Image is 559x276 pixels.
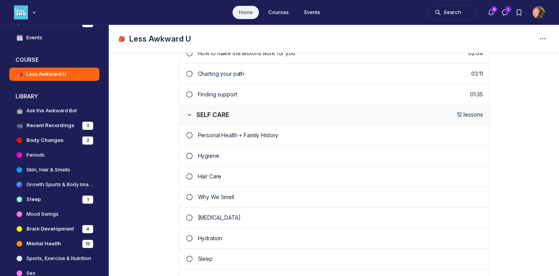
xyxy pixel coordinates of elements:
[82,240,93,248] div: 15
[262,6,295,19] a: Courses
[179,166,489,187] a: Lesson incompleteHair Care
[129,33,191,44] h1: Less Awkward U
[186,215,193,221] svg: Lesson incomplete
[186,194,193,200] svg: Lesson incomplete
[9,119,99,132] a: 📹Recent Recordings3
[26,34,42,42] h4: Events
[26,210,59,218] h4: Mood Swings
[26,255,91,262] h4: Sports, Exercise & Nutrition
[26,136,64,144] h4: Body Changes
[82,136,93,145] div: 3
[9,237,99,250] a: Mental Health15
[179,248,489,269] a: Lesson incompleteSleep
[9,193,99,206] a: Sleep1
[26,196,41,203] h4: Sleep
[179,187,489,207] a: Lesson incompleteWhy We Smell
[198,193,483,201] p: Why We Smell
[233,6,259,19] a: Home
[470,91,483,98] p: 01:35
[536,32,550,46] button: Space settings
[198,234,483,242] p: Hydration
[16,93,38,100] h3: LIBRARY
[9,252,99,265] a: Sports, Exercise & Nutrition
[186,91,193,98] svg: Lesson incomplete
[179,145,489,166] a: Lesson incompleteHygiene
[26,107,77,115] h4: Ask the Awkward Bot
[82,196,93,204] div: 1
[198,91,470,98] p: Finding support
[26,122,75,129] h4: Recent Recordings
[179,228,489,248] a: Lesson incompleteHydration
[26,70,66,78] h4: Less Awkward U
[457,111,483,119] span: 12 lessons
[16,56,38,64] h3: COURSE
[9,68,99,81] a: 🎒Less Awkward U
[179,105,489,125] button: SELF CARE12 lessons
[26,240,61,248] h4: Mental Health
[198,131,483,139] p: Personal Health + Family History
[9,148,99,162] a: Periods
[16,107,23,115] span: 🤖
[298,6,326,19] a: Events
[26,181,93,189] h4: Growth Spurts & Body Image
[118,35,126,43] span: 🎒
[9,178,99,191] a: Growth Spurts & Body Image
[9,90,99,103] button: LIBRARYCollapse space
[179,43,489,63] a: Lesson incompleteHow to make the lessons work for you02:04
[538,34,547,44] svg: Space settings
[471,70,483,78] p: 03:11
[498,5,512,19] button: Direct messages
[186,256,193,262] svg: Lesson incomplete
[16,70,23,78] span: 🎒
[512,5,526,19] button: Bookmarks
[14,5,38,20] button: Less Awkward Hub logo
[186,173,193,180] svg: Lesson incomplete
[198,255,483,263] p: Sleep
[26,225,74,233] h4: Brain Development
[179,63,489,84] a: Lesson incompleteCharting your path03:11
[9,134,99,147] a: Body Changes3
[16,34,23,42] span: 🗓️
[26,166,70,174] h4: Skin, Hair & Smells
[9,104,99,117] a: 🤖Ask the Awkward Bot
[186,235,193,241] svg: Lesson incomplete
[428,5,477,19] button: Search
[198,214,483,222] p: [MEDICAL_DATA]
[26,151,45,159] h4: Periods
[186,132,193,138] svg: Lesson incomplete
[179,207,489,228] a: Lesson incomplete[MEDICAL_DATA]
[179,125,489,145] a: Lesson incompletePersonal Health + Family History
[186,71,193,77] svg: Lesson incomplete
[198,152,483,160] p: Hygiene
[9,208,99,221] a: Mood Swings
[82,225,93,233] div: 4
[9,163,99,176] a: Skin, Hair & Smells
[198,49,469,57] p: How to make the lessons work for you
[196,111,229,119] span: SELF CARE
[9,222,99,236] a: Brain Development4
[9,54,99,66] button: COURSECollapse space
[16,122,23,129] span: 📹
[468,49,483,57] p: 02:04
[198,173,483,180] p: Hair Care
[82,122,93,130] div: 3
[109,25,559,53] header: Page Header
[186,153,193,159] svg: Lesson incomplete
[533,6,545,19] button: User menu options
[14,5,28,19] img: Less Awkward Hub logo
[9,31,99,44] a: 🗓️Events
[186,50,193,56] svg: Lesson incomplete
[484,5,498,19] button: Notifications
[179,84,489,105] a: Lesson incompleteFinding support01:35
[198,70,472,78] p: Charting your path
